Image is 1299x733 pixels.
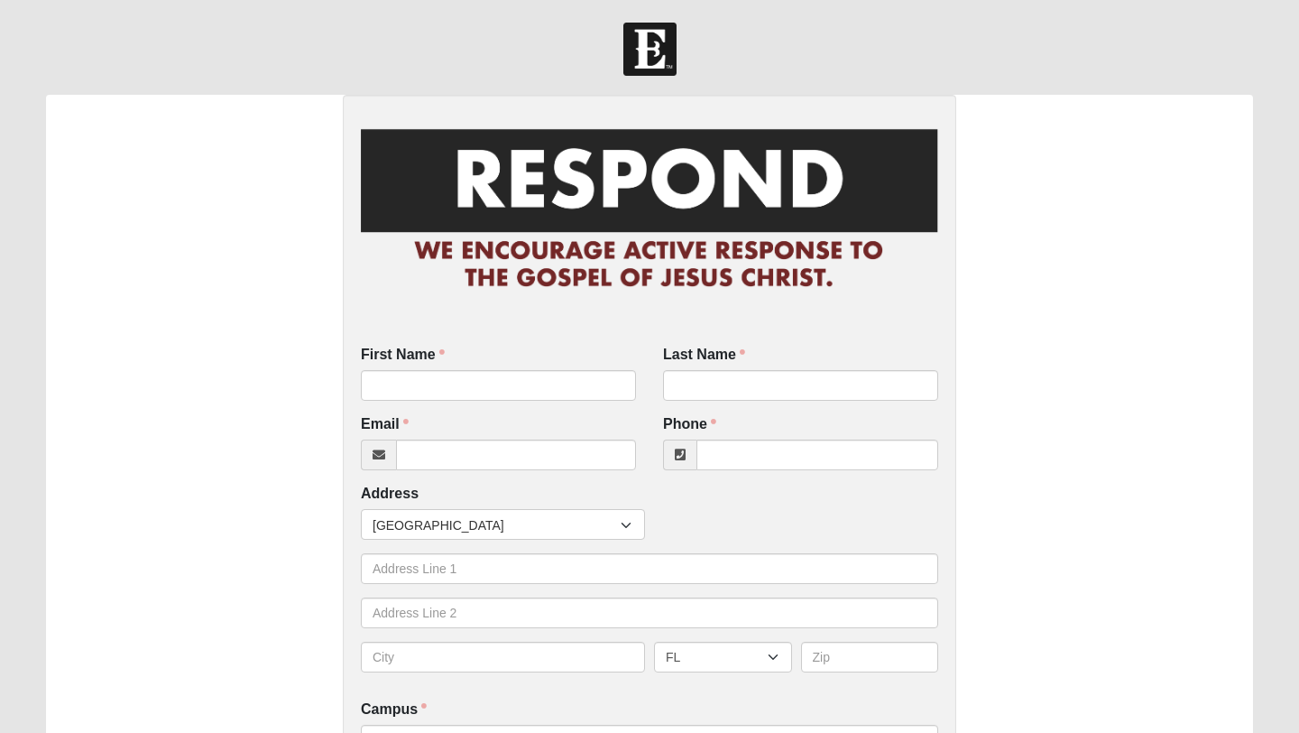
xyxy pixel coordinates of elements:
input: Address Line 1 [361,553,938,584]
img: RespondCardHeader.png [361,113,938,306]
span: [GEOGRAPHIC_DATA] [373,510,621,541]
label: Phone [663,414,716,435]
input: City [361,642,645,673]
label: Last Name [663,345,745,366]
label: Address [361,484,419,505]
img: Church of Eleven22 Logo [623,23,677,76]
label: Email [361,414,409,435]
input: Zip [801,642,939,673]
label: First Name [361,345,445,366]
input: Address Line 2 [361,598,938,628]
label: Campus [361,700,427,720]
